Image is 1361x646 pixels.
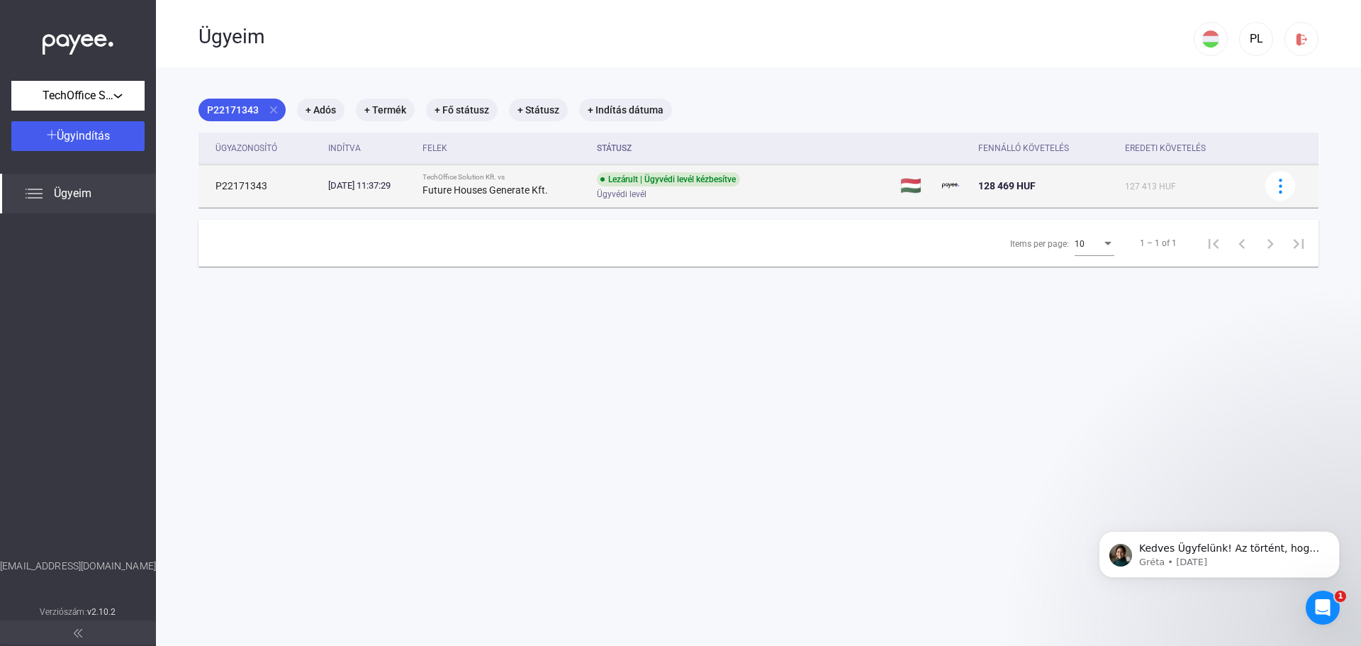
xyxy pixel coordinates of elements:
[1239,22,1273,56] button: PL
[356,99,415,121] mat-chip: + Termék
[267,104,280,116] mat-icon: close
[422,140,447,157] div: Felek
[942,177,959,194] img: payee-logo
[1228,229,1256,257] button: Previous page
[47,130,57,140] img: plus-white.svg
[422,173,586,182] div: TechOffice Solution Kft. vs
[57,129,110,143] span: Ügyindítás
[54,185,91,202] span: Ügyeim
[26,185,43,202] img: list.svg
[1140,235,1177,252] div: 1 – 1 of 1
[11,81,145,111] button: TechOffice Solution Kft.
[11,121,145,151] button: Ügyindítás
[426,99,498,121] mat-chip: + Fő státusz
[422,184,548,196] strong: Future Houses Generate Kft.
[1010,235,1069,252] div: Items per page:
[328,140,361,157] div: Indítva
[1335,591,1346,602] span: 1
[43,87,113,104] span: TechOffice Solution Kft.
[1125,182,1176,191] span: 127 413 HUF
[198,25,1194,49] div: Ügyeim
[1194,22,1228,56] button: HU
[87,607,116,617] strong: v2.10.2
[1202,30,1219,48] img: HU
[74,629,82,637] img: arrow-double-left-grey.svg
[978,140,1069,157] div: Fennálló követelés
[978,140,1114,157] div: Fennálló követelés
[1075,239,1085,249] span: 10
[328,179,411,193] div: [DATE] 11:37:29
[1306,591,1340,625] iframe: Intercom live chat
[297,99,345,121] mat-chip: + Adós
[978,180,1036,191] span: 128 469 HUF
[1199,229,1228,257] button: First page
[422,140,586,157] div: Felek
[198,99,286,121] mat-chip: P22171343
[1265,171,1295,201] button: more-blue
[328,140,411,157] div: Indítva
[1273,179,1288,194] img: more-blue
[215,140,317,157] div: Ügyazonosító
[215,140,277,157] div: Ügyazonosító
[1244,30,1268,48] div: PL
[43,26,113,55] img: white-payee-white-dot.svg
[579,99,672,121] mat-chip: + Indítás dátuma
[509,99,568,121] mat-chip: + Státusz
[591,133,895,165] th: Státusz
[1125,140,1248,157] div: Eredeti követelés
[597,186,646,203] span: Ügyvédi levél
[1284,22,1318,56] button: logout-red
[895,165,936,207] td: 🇭🇺
[1125,140,1206,157] div: Eredeti követelés
[1075,235,1114,252] mat-select: Items per page:
[597,172,740,186] div: Lezárult | Ügyvédi levél kézbesítve
[198,165,323,207] td: P22171343
[1256,229,1284,257] button: Next page
[1294,32,1309,47] img: logout-red
[1284,229,1313,257] button: Last page
[1077,501,1361,608] iframe: Intercom notifications üzenet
